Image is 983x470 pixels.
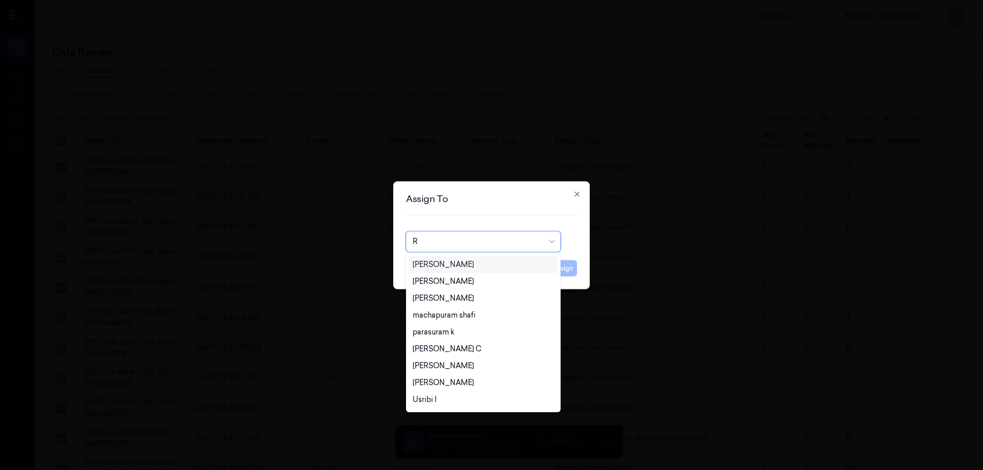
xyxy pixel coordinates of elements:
h2: Assign To [406,194,577,203]
div: [PERSON_NAME] [413,259,474,270]
div: [PERSON_NAME] [413,293,474,304]
div: [PERSON_NAME] [413,377,474,388]
div: Usribi I [413,394,437,405]
div: [PERSON_NAME] [413,276,474,287]
div: [PERSON_NAME] [413,361,474,371]
div: parasuram k [413,327,455,338]
div: [PERSON_NAME] C [413,344,481,354]
div: machapuram shafi [413,310,476,321]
